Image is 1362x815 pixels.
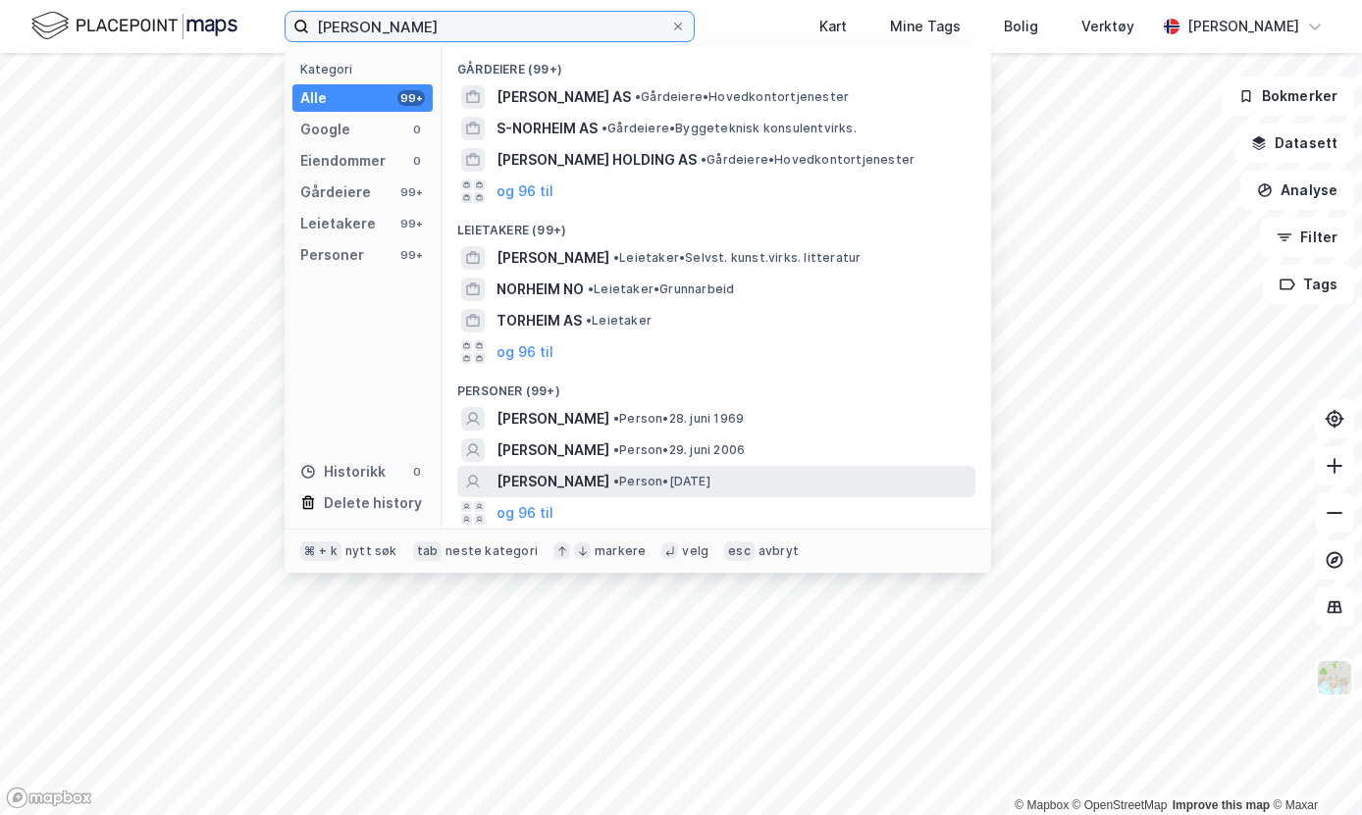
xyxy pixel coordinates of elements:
span: • [635,89,641,104]
a: Improve this map [1173,798,1270,812]
div: Google [300,118,350,141]
div: Personer (99+) [442,368,991,403]
div: Bolig [1004,15,1038,38]
div: 0 [409,464,425,480]
span: • [613,474,619,488]
span: Leietaker • Grunnarbeid [588,281,734,297]
span: Gårdeiere • Hovedkontortjenester [701,152,915,168]
div: Delete history [324,491,422,515]
div: 0 [409,122,425,137]
div: esc [724,541,755,561]
span: • [613,442,619,457]
span: [PERSON_NAME] [497,470,609,493]
input: Søk på adresse, matrikkel, gårdeiere, leietakere eller personer [309,12,670,41]
span: Leietaker [586,313,652,329]
span: Person • [DATE] [613,474,710,489]
span: • [588,281,594,296]
a: Mapbox homepage [6,787,92,809]
div: avbryt [759,543,799,559]
button: og 96 til [497,179,553,203]
div: neste kategori [445,543,538,559]
button: Tags [1263,265,1354,304]
div: Historikk [300,460,386,484]
span: Person • 28. juni 1969 [613,411,744,427]
iframe: Chat Widget [1264,721,1362,815]
div: Leietakere [300,212,376,235]
button: og 96 til [497,340,553,364]
div: velg [682,543,708,559]
button: Analyse [1240,171,1354,210]
div: ⌘ + k [300,541,341,561]
span: [PERSON_NAME] [497,246,609,270]
img: Z [1316,659,1353,696]
div: Gårdeiere [300,180,371,204]
span: [PERSON_NAME] [497,407,609,431]
div: Eiendommer [300,149,386,173]
span: • [613,411,619,426]
button: Filter [1260,218,1354,257]
span: • [602,121,607,135]
img: logo.f888ab2527a4732fd821a326f86c7f29.svg [31,9,237,43]
span: Gårdeiere • Byggeteknisk konsulentvirks. [602,121,857,136]
span: Person • 29. juni 2006 [613,442,745,458]
a: OpenStreetMap [1073,798,1168,812]
span: • [586,313,592,328]
span: • [701,152,707,167]
div: Leietakere (99+) [442,207,991,242]
button: og 96 til [497,501,553,525]
div: [PERSON_NAME] [1187,15,1299,38]
span: NORHEIM NO [497,278,584,301]
span: [PERSON_NAME] AS [497,85,631,109]
span: [PERSON_NAME] [497,438,609,462]
div: markere [595,543,646,559]
span: [PERSON_NAME] HOLDING AS [497,148,697,172]
button: Bokmerker [1222,76,1354,116]
div: Gårdeiere (99+) [442,46,991,81]
div: Kontrollprogram for chat [1264,721,1362,815]
div: Kart [819,15,847,38]
span: Gårdeiere • Hovedkontortjenester [635,89,849,105]
span: TORHEIM AS [497,309,582,332]
div: 99+ [397,216,425,231]
div: 99+ [397,90,425,106]
div: 99+ [397,184,425,200]
div: 0 [409,153,425,169]
div: Alle [300,86,327,110]
div: tab [413,541,443,561]
div: Kategori [300,62,433,76]
button: Datasett [1234,124,1354,163]
div: Personer [300,243,364,267]
span: S-NORHEIM AS [497,117,598,140]
div: 99+ [397,247,425,263]
span: Leietaker • Selvst. kunst.virks. litteratur [613,250,861,266]
a: Mapbox [1015,798,1069,812]
div: Verktøy [1081,15,1134,38]
div: Mine Tags [890,15,961,38]
span: • [613,250,619,265]
div: nytt søk [345,543,397,559]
